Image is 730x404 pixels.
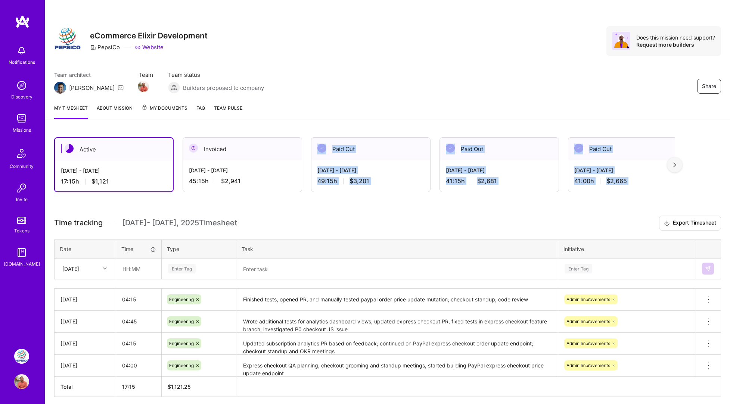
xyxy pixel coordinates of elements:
span: Engineering [169,341,194,346]
input: HH:MM [116,289,161,309]
div: [DATE] [60,361,110,369]
span: Team Pulse [214,105,242,111]
img: Avatar [612,32,630,50]
a: PepsiCo: eCommerce Elixir Development [12,349,31,364]
span: $2,681 [477,177,497,185]
span: $3,201 [350,177,369,185]
img: bell [14,43,29,58]
span: Engineering [169,363,194,368]
img: Company Logo [54,26,81,53]
img: Builders proposed to company [168,82,180,94]
img: right [673,162,676,167]
div: [DOMAIN_NAME] [4,260,40,268]
div: Paid Out [311,138,430,160]
span: $2,665 [606,177,627,185]
img: Submit [705,266,711,272]
div: 41:00 h [574,177,681,185]
textarea: Finished tests, opened PR, and manually tested paypal order price update mutation; checkout stand... [237,289,557,310]
a: User Avatar [12,374,31,389]
div: PepsiCo [90,43,120,51]
div: [DATE] - [DATE] [446,166,553,174]
span: Admin Improvements [566,363,610,368]
th: Task [236,239,558,258]
div: Community [10,162,34,170]
img: User Avatar [14,374,29,389]
div: [DATE] [62,265,79,273]
span: Team architect [54,71,124,79]
div: 45:15 h [189,177,296,185]
span: $1,121 [91,178,109,185]
div: 41:15 h [446,177,553,185]
div: Paid Out [440,138,559,160]
div: Missions [13,126,31,134]
a: Website [135,43,164,51]
textarea: Express checkout QA planning, checkout grooming and standup meetings, started building PayPal exp... [237,356,557,376]
div: Initiative [563,245,690,253]
span: Admin Improvements [566,341,610,346]
span: $2,941 [221,177,241,185]
h3: eCommerce Elixir Development [90,31,208,40]
input: HH:MM [117,259,161,279]
span: Engineering [169,297,194,302]
div: [PERSON_NAME] [69,84,115,92]
i: icon Chevron [103,267,107,270]
span: [DATE] - [DATE] , 2025 Timesheet [122,218,237,228]
div: [DATE] - [DATE] [317,166,424,174]
span: Engineering [169,319,194,324]
span: Team [139,71,153,79]
div: [DATE] [60,317,110,325]
img: PepsiCo: eCommerce Elixir Development [14,349,29,364]
img: Paid Out [574,144,583,153]
i: icon Download [664,219,670,227]
img: Active [65,144,74,153]
th: 17:15 [116,376,162,397]
div: Does this mission need support? [636,34,715,41]
a: My timesheet [54,104,88,119]
th: Total [55,376,116,397]
a: Team Pulse [214,104,242,119]
th: Type [162,239,236,258]
button: Share [697,79,721,94]
a: My Documents [142,104,187,119]
img: Invite [14,181,29,195]
span: Admin Improvements [566,297,610,302]
img: discovery [14,78,29,93]
span: Builders proposed to company [183,84,264,92]
input: HH:MM [116,333,161,353]
div: [DATE] [60,339,110,347]
img: Community [13,144,31,162]
span: Share [702,82,716,90]
a: Team Member Avatar [139,80,148,93]
span: My Documents [142,104,187,112]
th: Date [55,239,116,258]
img: tokens [17,217,26,224]
div: Time [121,245,156,253]
textarea: Updated subscription analytics PR based on feedback; continued on PayPal express checkout order u... [237,333,557,354]
i: icon Mail [118,85,124,91]
div: Enter Tag [565,263,592,275]
img: Team Architect [54,82,66,94]
img: Paid Out [317,144,326,153]
input: HH:MM [116,356,161,375]
div: 49:15 h [317,177,424,185]
div: [DATE] - [DATE] [574,166,681,174]
a: About Mission [97,104,133,119]
div: [DATE] - [DATE] [189,166,296,174]
span: Team status [168,71,264,79]
div: [DATE] - [DATE] [61,167,167,175]
div: Request more builders [636,41,715,48]
img: Paid Out [446,144,455,153]
div: Paid Out [568,138,687,160]
div: 17:15 h [61,178,167,185]
div: Invoiced [183,138,302,160]
div: Invite [16,195,28,203]
button: Export Timesheet [659,216,721,231]
img: guide book [14,245,29,260]
img: logo [15,15,30,28]
span: $ 1,121.25 [168,383,191,390]
textarea: Wrote additional tests for analytics dashboard views, updated express checkout PR, fixed tests in... [237,311,557,332]
a: FAQ [196,104,205,119]
i: icon CompanyGray [90,44,96,50]
div: Active [55,138,173,161]
img: teamwork [14,111,29,126]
